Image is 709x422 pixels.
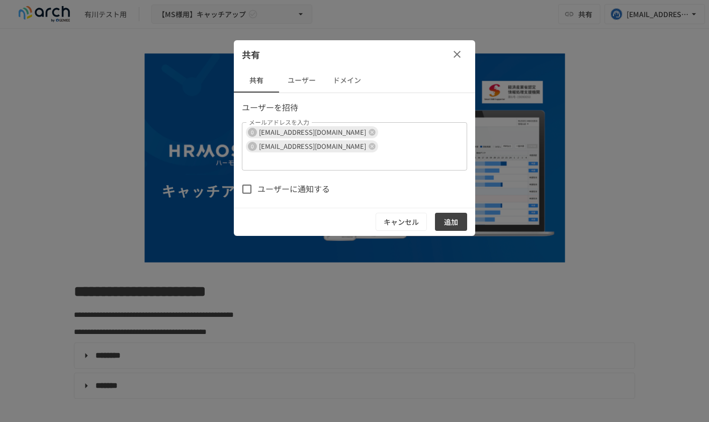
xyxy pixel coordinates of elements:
[279,68,324,93] button: ユーザー
[255,126,370,138] span: [EMAIL_ADDRESS][DOMAIN_NAME]
[248,128,257,137] div: 0
[435,213,467,231] button: 追加
[376,213,427,231] button: キャンセル
[257,183,330,196] span: ユーザーに通知する
[324,68,370,93] button: ドメイン
[248,142,257,151] div: 0
[242,101,467,114] p: ユーザーを招待
[234,40,475,68] div: 共有
[234,68,279,93] button: 共有
[246,140,378,152] div: 0[EMAIL_ADDRESS][DOMAIN_NAME]
[255,140,370,152] span: [EMAIL_ADDRESS][DOMAIN_NAME]
[249,118,309,126] label: メールアドレスを入力
[246,126,378,138] div: 0[EMAIL_ADDRESS][DOMAIN_NAME]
